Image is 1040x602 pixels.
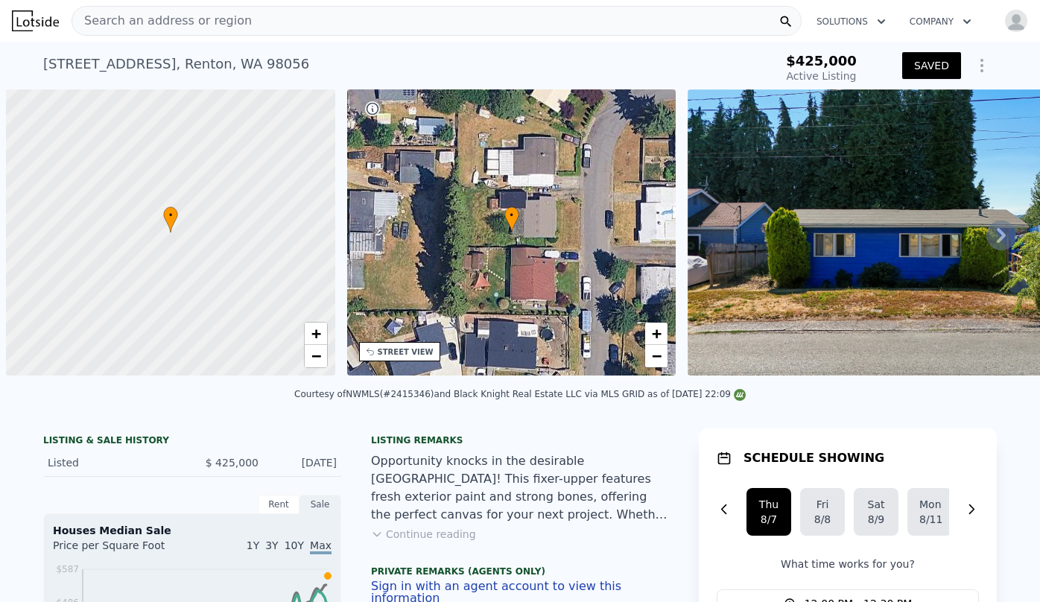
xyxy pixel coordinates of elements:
span: • [163,209,178,222]
div: Courtesy of NWMLS (#2415346) and Black Knight Real Estate LLC via MLS GRID as of [DATE] 22:09 [294,389,746,399]
button: Sat8/9 [854,488,898,536]
span: − [652,346,662,365]
button: Company [898,8,983,35]
div: Mon [919,497,940,512]
button: Show Options [967,51,997,80]
span: Max [310,539,332,554]
div: Listed [48,455,180,470]
button: Mon8/11 [907,488,952,536]
p: What time works for you? [717,557,979,571]
span: 1Y [247,539,259,551]
a: Zoom in [645,323,668,345]
div: 8/11 [919,512,940,527]
button: Fri8/8 [800,488,845,536]
span: Active Listing [787,70,857,82]
img: NWMLS Logo [734,389,746,401]
div: • [163,206,178,232]
span: − [311,346,320,365]
span: 10Y [285,539,304,551]
div: Price per Square Foot [53,538,192,562]
tspan: $587 [56,564,79,574]
span: $425,000 [786,53,857,69]
button: Solutions [805,8,898,35]
div: [DATE] [270,455,337,470]
div: • [504,206,519,232]
div: Houses Median Sale [53,523,332,538]
img: avatar [1004,9,1028,33]
div: Fri [812,497,833,512]
div: [STREET_ADDRESS] , Renton , WA 98056 [43,54,309,75]
div: Listing remarks [371,434,669,446]
a: Zoom out [645,345,668,367]
div: 8/7 [758,512,779,527]
a: Zoom out [305,345,327,367]
div: LISTING & SALE HISTORY [43,434,341,449]
button: SAVED [902,52,961,79]
div: Private Remarks (Agents Only) [371,565,669,580]
button: Continue reading [371,527,476,542]
button: Thu8/7 [746,488,791,536]
div: 8/9 [866,512,887,527]
h1: SCHEDULE SHOWING [743,449,884,467]
div: STREET VIEW [378,346,434,358]
a: Zoom in [305,323,327,345]
span: + [652,324,662,343]
span: • [504,209,519,222]
div: 8/8 [812,512,833,527]
div: Opportunity knocks in the desirable [GEOGRAPHIC_DATA]! This fixer-upper features fresh exterior p... [371,452,669,524]
span: 3Y [265,539,278,551]
span: + [311,324,320,343]
div: Sat [866,497,887,512]
span: Search an address or region [72,12,252,30]
span: $ 425,000 [206,457,259,469]
div: Thu [758,497,779,512]
div: Sale [299,495,341,514]
div: Rent [258,495,299,514]
img: Lotside [12,10,59,31]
